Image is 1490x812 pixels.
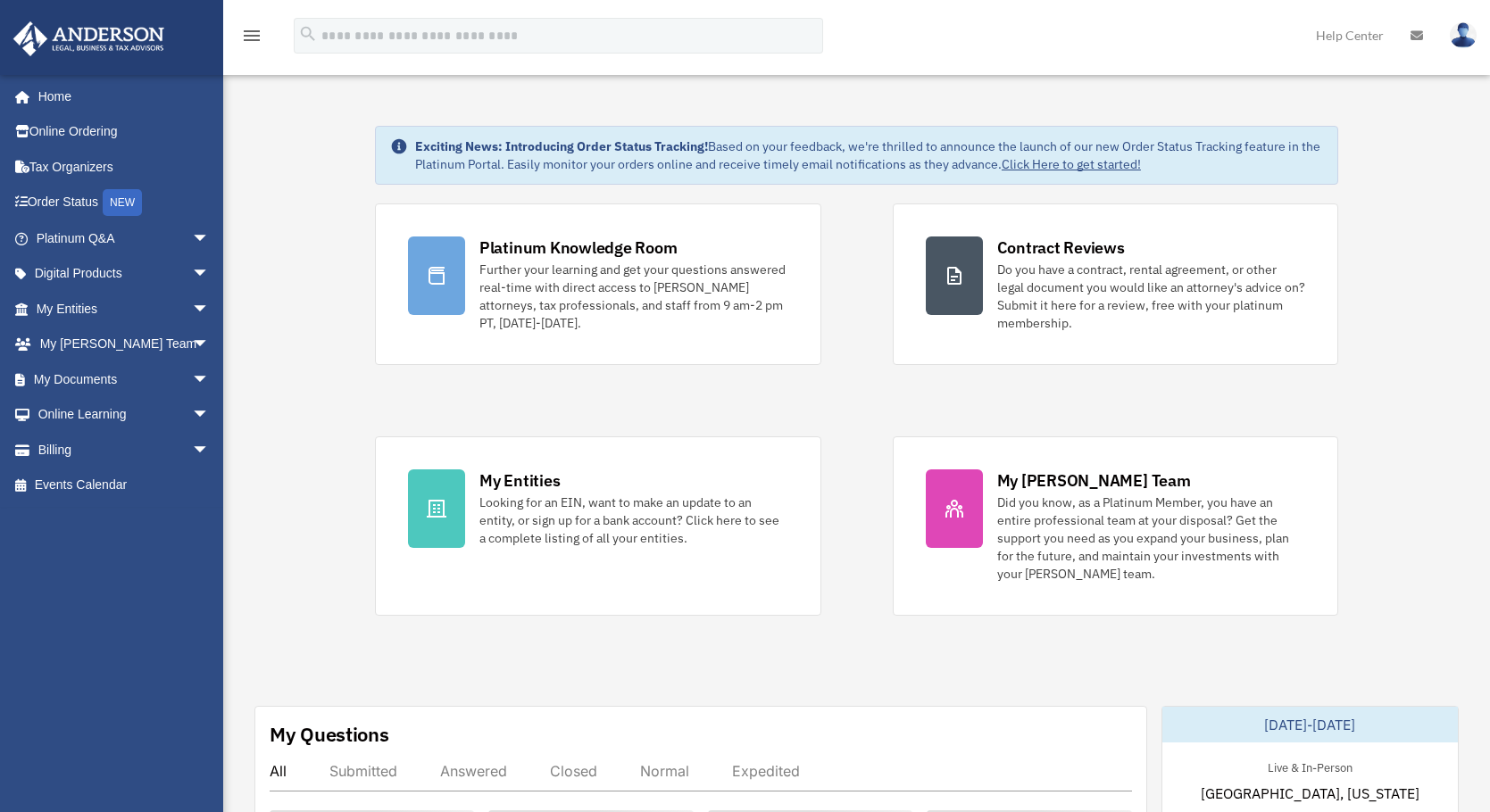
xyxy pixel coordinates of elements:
[192,291,228,327] span: arrow_drop_down
[415,138,708,154] strong: Exciting News: Introducing Order Status Tracking!
[1253,757,1367,775] div: Live & In-Person
[640,762,689,780] div: Normal
[329,762,397,780] div: Submitted
[12,149,237,185] a: Tax Organizers
[479,469,560,492] div: My Entities
[12,397,237,433] a: Online Learningarrow_drop_down
[8,21,170,56] img: Anderson Advisors Platinum Portal
[1162,707,1458,742] div: [DATE]-[DATE]
[1002,156,1141,172] a: Click Here to get started!
[12,432,237,468] a: Billingarrow_drop_down
[12,468,237,503] a: Events Calendar
[12,327,237,362] a: My [PERSON_NAME] Teamarrow_drop_down
[192,220,228,257] span: arrow_drop_down
[440,762,507,780] div: Answered
[1201,783,1419,804] span: [GEOGRAPHIC_DATA], [US_STATE]
[997,261,1306,332] div: Do you have a contract, rental agreement, or other legal document you would like an attorney's ad...
[270,762,287,780] div: All
[192,397,228,434] span: arrow_drop_down
[241,25,262,46] i: menu
[893,203,1339,365] a: Contract Reviews Do you have a contract, rental agreement, or other legal document you would like...
[375,203,821,365] a: Platinum Knowledge Room Further your learning and get your questions answered real-time with dire...
[270,721,389,748] div: My Questions
[997,236,1125,259] div: Contract Reviews
[415,137,1323,173] div: Based on your feedback, we're thrilled to announce the launch of our new Order Status Tracking fe...
[1450,22,1477,48] img: User Pic
[375,436,821,616] a: My Entities Looking for an EIN, want to make an update to an entity, or sign up for a bank accoun...
[192,327,228,363] span: arrow_drop_down
[732,762,800,780] div: Expedited
[12,114,237,150] a: Online Ordering
[479,236,678,259] div: Platinum Knowledge Room
[12,291,237,327] a: My Entitiesarrow_drop_down
[12,361,237,397] a: My Documentsarrow_drop_down
[12,79,228,114] a: Home
[550,762,597,780] div: Closed
[103,189,142,216] div: NEW
[12,220,237,256] a: Platinum Q&Aarrow_drop_down
[12,256,237,292] a: Digital Productsarrow_drop_down
[479,261,788,332] div: Further your learning and get your questions answered real-time with direct access to [PERSON_NAM...
[893,436,1339,616] a: My [PERSON_NAME] Team Did you know, as a Platinum Member, you have an entire professional team at...
[997,493,1306,583] div: Did you know, as a Platinum Member, you have an entire professional team at your disposal? Get th...
[12,185,237,221] a: Order StatusNEW
[192,361,228,398] span: arrow_drop_down
[298,24,318,44] i: search
[192,432,228,468] span: arrow_drop_down
[241,31,262,46] a: menu
[479,493,788,547] div: Looking for an EIN, want to make an update to an entity, or sign up for a bank account? Click her...
[997,469,1191,492] div: My [PERSON_NAME] Team
[192,256,228,293] span: arrow_drop_down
